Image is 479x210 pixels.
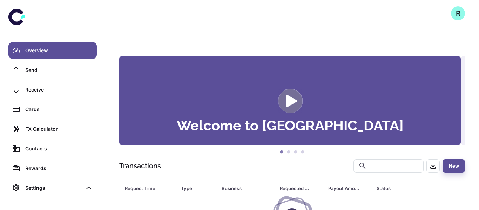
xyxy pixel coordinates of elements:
[25,164,93,172] div: Rewards
[285,149,292,156] button: 2
[25,86,93,94] div: Receive
[8,140,97,157] a: Contacts
[125,183,173,193] span: Request Time
[181,183,213,193] span: Type
[25,66,93,74] div: Send
[8,42,97,59] a: Overview
[25,47,93,54] div: Overview
[8,160,97,177] a: Rewards
[25,125,93,133] div: FX Calculator
[8,179,97,196] div: Settings
[8,121,97,137] a: FX Calculator
[181,183,204,193] div: Type
[292,149,299,156] button: 3
[25,106,93,113] div: Cards
[8,101,97,118] a: Cards
[119,161,161,171] h1: Transactions
[443,159,465,173] button: New
[125,183,163,193] div: Request Time
[280,183,320,193] span: Requested Amount
[25,184,82,192] div: Settings
[8,81,97,98] a: Receive
[377,183,427,193] div: Status
[328,183,368,193] span: Payout Amount
[299,149,306,156] button: 4
[278,149,285,156] button: 1
[451,6,465,20] button: R
[8,62,97,79] a: Send
[328,183,359,193] div: Payout Amount
[280,183,311,193] div: Requested Amount
[177,118,404,133] h3: Welcome to [GEOGRAPHIC_DATA]
[25,145,93,153] div: Contacts
[377,183,436,193] span: Status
